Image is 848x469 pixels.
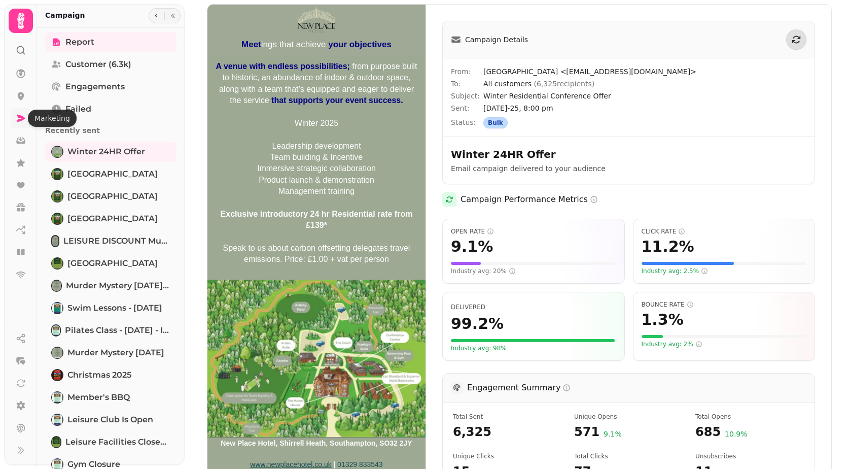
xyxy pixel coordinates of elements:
[67,257,158,270] span: [GEOGRAPHIC_DATA]
[67,190,158,203] span: [GEOGRAPHIC_DATA]
[67,302,162,314] span: Swim Lessons - [DATE]
[451,79,483,89] span: To:
[451,91,483,101] span: Subject:
[52,303,62,313] img: Swim Lessons - Tuesday 2nd September
[467,382,571,394] h3: Engagement Summary
[695,424,721,440] span: 685
[483,66,806,77] span: [GEOGRAPHIC_DATA] <[EMAIL_ADDRESS][DOMAIN_NAME]>
[65,36,94,48] span: Report
[52,281,61,291] img: Murder Mystery September 2025 - SALE
[45,432,176,452] a: Leisure Facilities Closed- Thursday 17/07/25Leisure Facilities Closed- [DATE]
[451,267,516,275] span: Industry avg: 20%
[695,452,804,460] span: Number of recipients who chose to unsubscribe after receiving this campaign. LOWER is better - th...
[534,80,594,88] span: ( 6,325 recipients)
[642,267,709,275] span: Industry avg: 2.5%
[52,437,60,447] img: Leisure Facilities Closed- Thursday 17/07/25
[483,117,508,128] div: Bulk
[67,347,164,359] span: Murder Mystery [DATE]
[45,186,176,207] a: New Place Hotel[GEOGRAPHIC_DATA]
[67,414,153,426] span: Leisure Club is Open
[642,300,807,309] span: Bounce Rate
[642,262,807,265] div: Visual representation of your click rate (11.2%) compared to a scale of 20%. The fuller the bar, ...
[45,253,176,274] a: New Place Hotel Leisure Club[GEOGRAPHIC_DATA]
[66,280,170,292] span: Murder Mystery [DATE] - SALE
[451,344,507,352] span: Your delivery rate meets or exceeds the industry standard of 98%. Great list quality!
[45,343,176,363] a: Murder Mystery September 2025Murder Mystery [DATE]
[67,369,131,381] span: Christmas 2025
[52,258,62,269] img: New Place Hotel Leisure Club
[642,227,807,236] span: Click Rate
[451,262,616,265] div: Visual representation of your open rate (9.1%) compared to a scale of 50%. The fuller the bar, th...
[45,77,176,97] a: Engagements
[67,213,158,225] span: [GEOGRAPHIC_DATA]
[451,147,646,161] h2: Winter 24HR Offer
[65,81,125,93] span: Engagements
[45,387,176,408] a: Member's BBQMember's BBQ
[52,191,62,202] img: New Place Hotel
[65,324,170,337] span: Pilates Class - [DATE] - Important
[52,169,62,179] img: New Place Hotel Leisure Club
[67,391,130,404] span: Member's BBQ
[65,58,131,71] span: Customer (6.3k)
[453,424,562,440] span: 6,325
[52,348,62,358] img: Murder Mystery September 2025
[465,35,528,45] span: Campaign Details
[483,103,806,113] span: [DATE]-25, 8:00 pm
[45,276,176,296] a: Murder Mystery September 2025 - SALEMurder Mystery [DATE] - SALE
[483,80,594,88] span: All customers
[451,304,485,311] span: Percentage of emails that were successfully delivered to recipients' inboxes. Higher is better.
[451,117,483,128] span: Status:
[45,298,176,318] a: Swim Lessons - Tuesday 2nd SeptemberSwim Lessons - [DATE]
[574,452,683,460] span: Total number of link clicks (includes multiple clicks by the same recipient)
[451,103,483,113] span: Sent:
[52,147,62,157] img: Winter 24HR Offer
[642,311,684,329] span: 1.3 %
[45,99,176,119] a: Failed
[451,163,711,174] p: Email campaign delivered to your audience
[574,413,683,421] span: Number of unique recipients who opened the email at least once
[65,103,91,115] span: Failed
[642,238,694,256] span: 11.2 %
[461,193,598,206] h2: Campaign Performance Metrics
[45,54,176,75] a: Customer (6.3k)
[45,32,176,52] a: Report
[28,110,77,127] div: Marketing
[45,410,176,430] a: Leisure Club is OpenLeisure Club is Open
[453,452,562,460] span: Number of unique recipients who clicked a link in the email at least once
[45,142,176,162] a: Winter 24HR OfferWinter 24HR Offer
[67,146,145,158] span: Winter 24HR Offer
[45,231,176,251] a: LEISURE DISCOUNT Murder Mystery September 2025LEISURE DISCOUNT Murder Mystery [DATE]
[45,121,176,140] p: Recently sent
[451,66,483,77] span: From:
[52,236,58,246] img: LEISURE DISCOUNT Murder Mystery September 2025
[604,429,622,440] span: 9.1 %
[45,10,85,20] h2: Campaign
[695,413,804,421] span: Total number of times emails were opened (includes multiple opens by the same recipient)
[45,320,176,341] a: Pilates Class - Monday 25th August - ImportantPilates Class - [DATE] - Important
[45,209,176,229] a: New Place Hotel[GEOGRAPHIC_DATA]
[725,429,747,440] span: 10.9 %
[453,413,562,421] span: Total number of emails attempted to be sent in this campaign
[451,227,616,236] span: Open Rate
[52,370,62,380] img: Christmas 2025
[451,339,616,342] div: Visual representation of your delivery rate (99.2%). The fuller the bar, the better.
[63,235,170,247] span: LEISURE DISCOUNT Murder Mystery [DATE]
[52,392,62,403] img: Member's BBQ
[67,168,158,180] span: [GEOGRAPHIC_DATA]
[45,164,176,184] a: New Place Hotel Leisure Club[GEOGRAPHIC_DATA]
[52,325,60,336] img: Pilates Class - Monday 25th August - Important
[642,340,702,348] span: Industry avg: 2%
[45,365,176,385] a: Christmas 2025Christmas 2025
[451,315,504,333] span: 99.2 %
[483,91,806,101] span: Winter Residential Conference Offer
[65,436,170,448] span: Leisure Facilities Closed- [DATE]
[797,420,848,469] iframe: Chat Widget
[574,424,599,440] span: 571
[642,335,807,338] div: Visual representation of your bounce rate (1.3%). For bounce rate, LOWER is better. The bar is gr...
[52,214,62,224] img: New Place Hotel
[52,415,62,425] img: Leisure Club is Open
[451,238,493,256] span: 9.1 %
